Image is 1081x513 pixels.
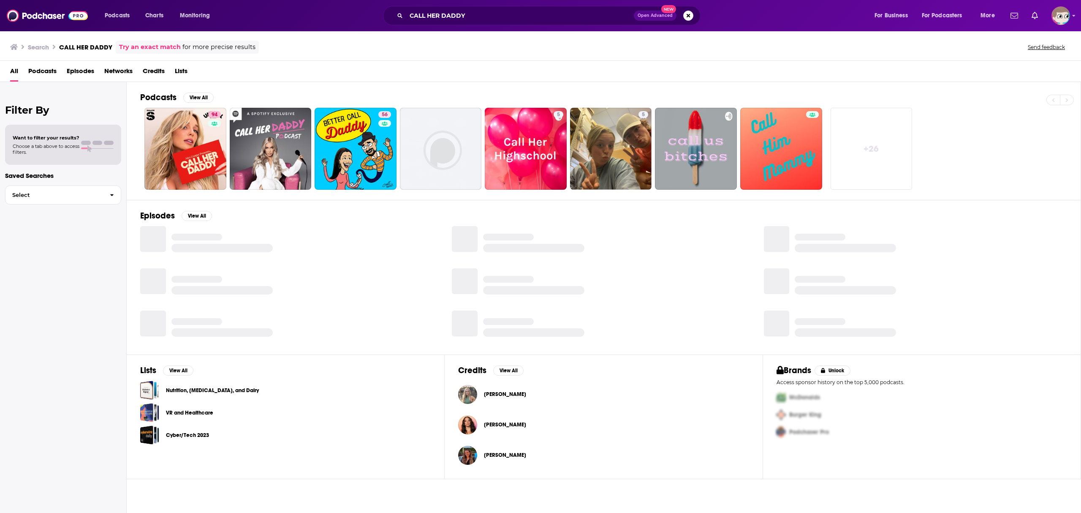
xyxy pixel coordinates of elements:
[975,9,1005,22] button: open menu
[382,111,388,119] span: 56
[144,108,226,190] a: 94
[922,10,962,22] span: For Podcasters
[484,452,526,458] span: [PERSON_NAME]
[5,186,121,205] button: Select
[140,210,175,221] h2: Episodes
[554,111,563,118] a: 5
[140,426,159,445] a: Cyber/Tech 2023
[634,11,676,21] button: Open AdvancedNew
[391,6,709,25] div: Search podcasts, credits, & more...
[458,446,477,465] img: Lauren Mcmullen
[10,64,18,82] a: All
[163,366,193,376] button: View All
[7,8,88,24] img: Podchaser - Follow, Share and Rate Podcasts
[99,9,141,22] button: open menu
[638,111,648,118] a: 5
[916,9,975,22] button: open menu
[166,408,213,417] a: VR and Healthcare
[140,92,214,103] a: PodcastsView All
[105,10,130,22] span: Podcasts
[180,10,210,22] span: Monitoring
[166,386,259,395] a: Nutrition, [MEDICAL_DATA], and Dairy
[143,64,165,82] a: Credits
[140,92,177,103] h2: Podcasts
[183,93,214,103] button: View All
[493,366,524,376] button: View All
[5,104,121,116] h2: Filter By
[831,108,913,190] a: +26
[1051,6,1070,25] img: User Profile
[140,365,193,376] a: ListsView All
[140,381,159,400] a: Nutrition, Diabetes, and Dairy
[208,111,221,118] a: 94
[777,365,812,376] h2: Brands
[174,9,221,22] button: open menu
[406,9,634,22] input: Search podcasts, credits, & more...
[28,64,57,82] a: Podcasts
[5,172,121,180] p: Saved Searches
[875,10,908,22] span: For Business
[869,9,918,22] button: open menu
[773,423,789,441] img: Third Pro Logo
[145,10,163,22] span: Charts
[104,64,133,82] a: Networks
[458,385,477,404] img: Alex Cooper
[5,192,103,198] span: Select
[484,452,526,458] a: Lauren Mcmullen
[570,108,652,190] a: 5
[638,14,673,18] span: Open Advanced
[458,365,486,376] h2: Credits
[182,42,255,52] span: for more precise results
[642,111,645,119] span: 5
[484,421,526,428] a: Sofia Franklyn
[458,415,477,434] img: Sofia Franklyn
[981,10,995,22] span: More
[1051,6,1070,25] button: Show profile menu
[773,406,789,423] img: Second Pro Logo
[175,64,187,82] a: Lists
[1007,8,1021,23] a: Show notifications dropdown
[458,381,749,408] button: Alex CooperAlex Cooper
[661,5,676,13] span: New
[777,379,1067,385] p: Access sponsor history on the top 5,000 podcasts.
[212,111,217,119] span: 94
[773,389,789,406] img: First Pro Logo
[140,9,168,22] a: Charts
[557,111,560,119] span: 5
[140,365,156,376] h2: Lists
[458,365,524,376] a: CreditsView All
[13,135,79,141] span: Want to filter your results?
[13,143,79,155] span: Choose a tab above to access filters.
[484,391,526,398] span: [PERSON_NAME]
[789,411,821,418] span: Burger King
[182,211,212,221] button: View All
[378,111,391,118] a: 56
[315,108,397,190] a: 56
[67,64,94,82] a: Episodes
[1028,8,1041,23] a: Show notifications dropdown
[458,411,749,438] button: Sofia FranklynSofia Franklyn
[789,428,829,436] span: Podchaser Pro
[485,108,567,190] a: 5
[1025,44,1067,51] button: Send feedback
[484,421,526,428] span: [PERSON_NAME]
[789,394,820,401] span: McDonalds
[140,403,159,422] a: VR and Healthcare
[119,42,181,52] a: Try an exact match
[166,431,209,440] a: Cyber/Tech 2023
[140,210,212,221] a: EpisodesView All
[484,391,526,398] a: Alex Cooper
[59,43,112,51] h3: CALL HER DADDY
